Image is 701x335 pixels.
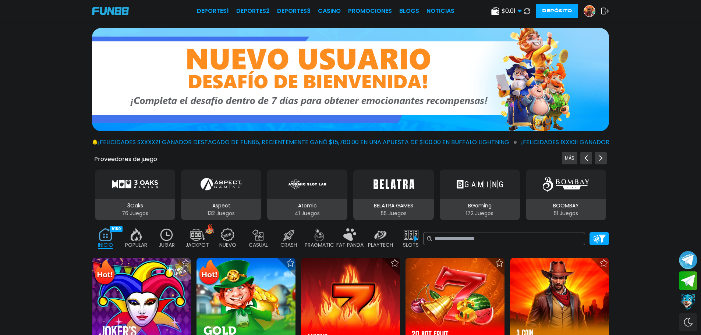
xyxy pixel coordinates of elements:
button: BOOMBAY [523,169,609,221]
img: Hot [197,259,221,287]
img: jackpot_off.webp [190,228,205,241]
button: Aspect [178,169,264,221]
p: BOOMBAY [526,202,606,210]
button: BGaming [437,169,523,221]
p: INICIO [98,241,113,249]
button: Proveedores de juego [94,155,157,163]
p: Aspect [181,202,261,210]
p: PRAGMATIC [305,241,334,249]
img: Company Logo [92,7,129,15]
p: JACKPOT [185,241,209,249]
img: BGaming [457,174,503,195]
img: recent_off.webp [159,228,174,241]
img: Aspect [201,174,242,195]
a: Avatar [584,5,601,17]
img: BELATRA GAMES [370,174,417,195]
button: Next providers [595,152,607,164]
div: Switch theme [679,313,697,331]
p: 55 Juegos [353,210,433,217]
p: FAT PANDA [336,241,364,249]
span: ¡FELICIDADES sxxxxz! GANADOR DESTACADO DE FUN88, RECIENTEMENTE GANÓ $15,780.00 EN UNA APUESTA DE ... [98,138,517,147]
button: Previous providers [562,152,577,164]
img: casual_off.webp [251,228,266,241]
img: Atomic [287,174,328,195]
span: $ 0.01 [502,7,522,15]
img: hot [205,224,214,234]
div: 9180 [110,226,123,232]
p: JUGAR [159,241,175,249]
a: BLOGS [399,7,419,15]
p: 132 Juegos [181,210,261,217]
p: CASUAL [249,241,268,249]
button: Previous providers [580,152,592,164]
p: BELATRA GAMES [353,202,433,210]
p: 3Oaks [95,202,175,210]
p: PLAYTECH [368,241,393,249]
p: CRASH [280,241,297,249]
img: fat_panda_off.webp [343,228,357,241]
button: Join telegram channel [679,250,697,270]
a: Deportes1 [197,7,229,15]
img: BOOMBAY [543,174,589,195]
a: Deportes2 [236,7,270,15]
img: Avatar [584,6,595,17]
button: BELATRA GAMES [350,169,436,221]
p: 172 Juegos [440,210,520,217]
a: NOTICIAS [426,7,454,15]
img: crash_off.webp [282,228,296,241]
img: Platform Filter [593,235,606,242]
p: SLOTS [403,241,419,249]
img: home_active.webp [98,228,113,241]
button: 3Oaks [92,169,178,221]
img: Hot [93,259,117,287]
a: CASINO [318,7,341,15]
button: Join telegram [679,271,697,291]
p: BGaming [440,202,520,210]
img: slots_off.webp [404,228,418,241]
p: 51 Juegos [526,210,606,217]
button: Betgames [609,169,695,221]
p: 41 Juegos [267,210,347,217]
img: 3Oaks [112,174,158,195]
button: Depósito [536,4,578,18]
button: Atomic [264,169,350,221]
p: Atomic [267,202,347,210]
img: Bono de Nuevo Jugador [92,28,609,131]
img: pragmatic_off.webp [312,228,327,241]
a: Deportes3 [277,7,311,15]
a: Promociones [348,7,392,15]
img: playtech_off.webp [373,228,388,241]
p: POPULAR [125,241,147,249]
img: popular_off.webp [129,228,144,241]
p: NUEVO [219,241,236,249]
button: Contact customer service [679,292,697,311]
img: new_off.webp [220,228,235,241]
p: 76 Juegos [95,210,175,217]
